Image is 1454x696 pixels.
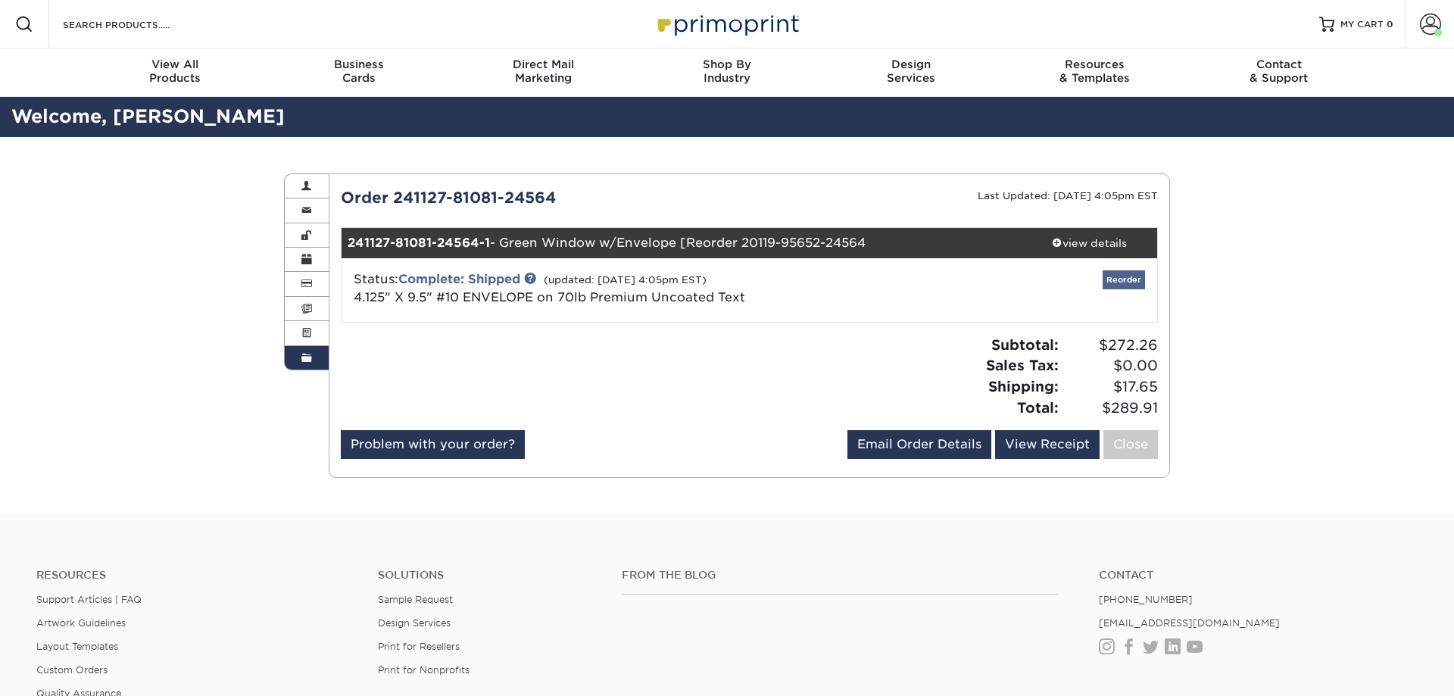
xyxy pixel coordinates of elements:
a: Complete: Shipped [398,272,520,286]
a: Shop ByIndustry [635,48,819,97]
a: Direct MailMarketing [451,48,635,97]
strong: Shipping: [988,378,1059,395]
span: $17.65 [1063,376,1158,398]
a: [EMAIL_ADDRESS][DOMAIN_NAME] [1099,617,1280,629]
strong: Subtotal: [991,336,1059,353]
h4: From the Blog [622,569,1059,582]
a: Resources& Templates [1003,48,1187,97]
strong: 241127-81081-24564-1 [348,236,490,250]
a: [PHONE_NUMBER] [1099,594,1193,605]
small: Last Updated: [DATE] 4:05pm EST [978,190,1158,201]
a: DesignServices [819,48,1003,97]
a: Support Articles | FAQ [36,594,142,605]
div: Cards [267,58,451,85]
div: Services [819,58,1003,85]
a: BusinessCards [267,48,451,97]
a: Contact [1099,569,1418,582]
a: View AllProducts [83,48,267,97]
div: - Green Window w/Envelope [Reorder 20119-95652-24564 [342,228,1022,258]
span: 4.125" X 9.5" #10 ENVELOPE on 70lb Premium Uncoated Text [354,290,745,304]
div: Industry [635,58,819,85]
a: Design Services [378,617,451,629]
div: & Templates [1003,58,1187,85]
span: Shop By [635,58,819,71]
div: Order 241127-81081-24564 [329,186,750,209]
span: MY CART [1340,18,1384,31]
span: Design [819,58,1003,71]
div: & Support [1187,58,1371,85]
span: $272.26 [1063,335,1158,356]
a: View Receipt [995,430,1100,459]
a: Layout Templates [36,641,118,652]
div: Status: [342,270,885,307]
strong: Sales Tax: [986,357,1059,373]
span: $289.91 [1063,398,1158,419]
span: Direct Mail [451,58,635,71]
div: Products [83,58,267,85]
span: Contact [1187,58,1371,71]
span: $0.00 [1063,355,1158,376]
strong: Total: [1017,399,1059,416]
span: 0 [1387,19,1393,30]
a: Contact& Support [1187,48,1371,97]
a: Close [1103,430,1158,459]
div: view details [1021,236,1157,251]
h4: Resources [36,569,355,582]
a: Reorder [1103,270,1145,289]
input: SEARCH PRODUCTS..... [61,15,209,33]
div: Marketing [451,58,635,85]
span: View All [83,58,267,71]
span: Business [267,58,451,71]
a: Sample Request [378,594,453,605]
a: view details [1021,228,1157,258]
a: Problem with your order? [341,430,525,459]
a: Artwork Guidelines [36,617,126,629]
a: Email Order Details [847,430,991,459]
img: Primoprint [651,8,803,40]
a: Print for Resellers [378,641,460,652]
a: Print for Nonprofits [378,664,470,676]
span: Resources [1003,58,1187,71]
small: (updated: [DATE] 4:05pm EST) [544,274,707,286]
iframe: Google Customer Reviews [4,650,129,691]
h4: Solutions [378,569,599,582]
